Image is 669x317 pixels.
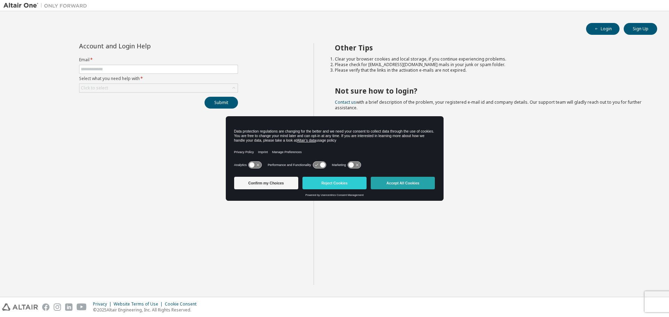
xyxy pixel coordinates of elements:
[335,86,645,95] h2: Not sure how to login?
[81,85,108,91] div: Click to select
[79,43,206,49] div: Account and Login Help
[93,307,201,313] p: © 2025 Altair Engineering, Inc. All Rights Reserved.
[77,303,87,311] img: youtube.svg
[335,62,645,68] li: Please check for [EMAIL_ADDRESS][DOMAIN_NAME] mails in your junk or spam folder.
[79,76,238,81] label: Select what you need help with
[3,2,91,9] img: Altair One
[2,303,38,311] img: altair_logo.svg
[335,56,645,62] li: Clear your browser cookies and local storage, if you continue experiencing problems.
[79,84,238,92] div: Click to select
[335,43,645,52] h2: Other Tips
[42,303,49,311] img: facebook.svg
[205,97,238,109] button: Submit
[79,57,238,63] label: Email
[93,301,114,307] div: Privacy
[54,303,61,311] img: instagram.svg
[624,23,657,35] button: Sign Up
[586,23,620,35] button: Login
[114,301,165,307] div: Website Terms of Use
[335,99,641,111] span: with a brief description of the problem, your registered e-mail id and company details. Our suppo...
[335,68,645,73] li: Please verify that the links in the activation e-mails are not expired.
[65,303,72,311] img: linkedin.svg
[165,301,201,307] div: Cookie Consent
[335,99,356,105] a: Contact us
